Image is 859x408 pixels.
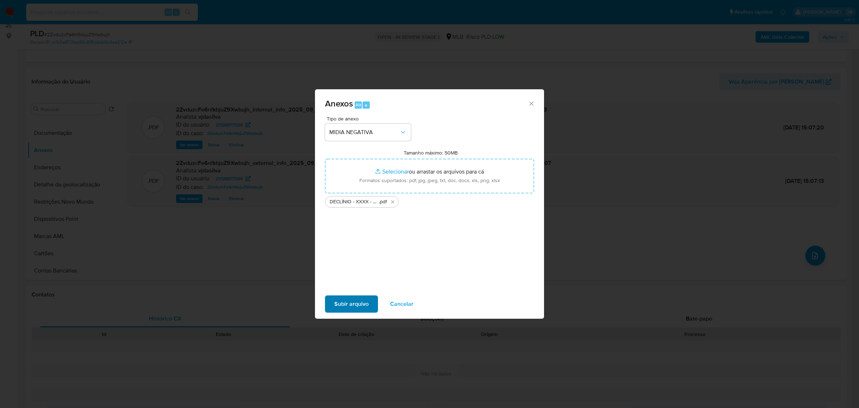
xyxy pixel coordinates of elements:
[390,296,413,312] span: Cancelar
[329,129,399,136] span: MIDIA NEGATIVA
[325,124,411,141] button: MIDIA NEGATIVA
[379,198,387,205] span: .pdf
[325,97,353,110] span: Anexos
[330,198,379,205] span: DECLÍNIO - XXXX - CPF 05352036910 - [PERSON_NAME]
[381,295,423,313] button: Cancelar
[365,101,367,108] span: a
[325,295,378,313] button: Subir arquivo
[388,198,397,206] button: Excluir DECLÍNIO - XXXX - CPF 05352036910 - FLAVIO REBLIN.pdf
[327,116,413,121] span: Tipo de anexo
[404,150,458,156] label: Tamanho máximo: 50MB
[325,193,534,208] ul: Arquivos selecionados
[334,296,369,312] span: Subir arquivo
[355,101,361,108] span: Alt
[528,100,534,106] button: Fechar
